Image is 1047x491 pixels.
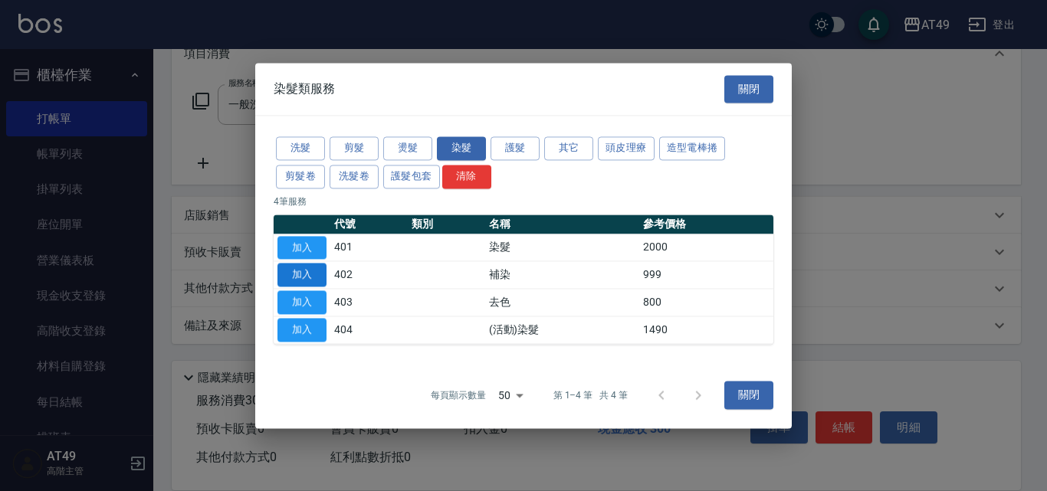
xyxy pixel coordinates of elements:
[330,261,408,289] td: 402
[639,214,773,234] th: 參考價格
[639,316,773,344] td: 1490
[639,289,773,316] td: 800
[383,165,440,188] button: 護髮包套
[491,136,540,160] button: 護髮
[639,234,773,261] td: 2000
[276,165,325,188] button: 剪髮卷
[330,165,379,188] button: 洗髮卷
[724,381,773,410] button: 關閉
[276,136,325,160] button: 洗髮
[724,75,773,103] button: 關閉
[274,195,773,208] p: 4 筆服務
[485,289,639,316] td: 去色
[408,214,485,234] th: 類別
[277,264,327,287] button: 加入
[492,375,529,416] div: 50
[553,388,628,402] p: 第 1–4 筆 共 4 筆
[277,318,327,342] button: 加入
[485,234,639,261] td: 染髮
[544,136,593,160] button: 其它
[330,234,408,261] td: 401
[330,214,408,234] th: 代號
[485,261,639,289] td: 補染
[442,165,491,188] button: 清除
[437,136,486,160] button: 染髮
[598,136,655,160] button: 頭皮理療
[383,136,432,160] button: 燙髮
[330,289,408,316] td: 403
[330,316,408,344] td: 404
[277,290,327,314] button: 加入
[274,81,335,97] span: 染髮類服務
[659,136,726,160] button: 造型電棒捲
[431,388,486,402] p: 每頁顯示數量
[330,136,379,160] button: 剪髮
[639,261,773,289] td: 999
[485,316,639,344] td: (活動)染髮
[485,214,639,234] th: 名稱
[277,236,327,260] button: 加入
